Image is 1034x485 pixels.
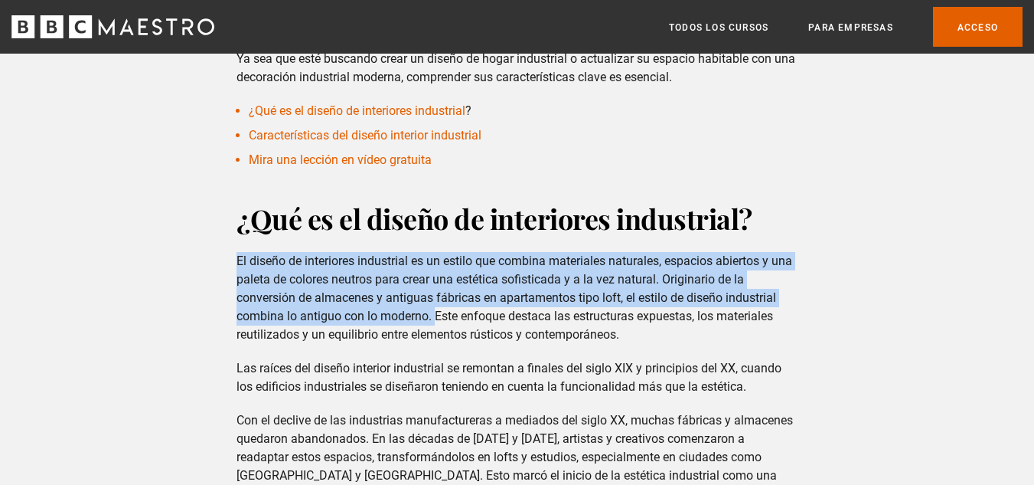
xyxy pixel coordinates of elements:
[808,22,893,33] font: Para empresas
[236,51,795,84] font: Ya sea que esté buscando crear un diseño de hogar industrial o actualizar su espacio habitable co...
[236,254,792,342] font: El diseño de interiores industrial es un estilo que combina materiales naturales, espacios abiert...
[669,20,768,35] a: Todos los cursos
[669,7,1023,46] nav: Primario
[236,361,781,394] font: Las raíces del diseño interior industrial se remontan a finales del siglo XIX y principios del XX...
[669,22,768,33] font: Todos los cursos
[249,152,432,167] a: Mira una lección en vídeo gratuita
[249,103,465,118] a: ¿Qué es el diseño de interiores industrial
[808,20,893,35] a: Para empresas
[11,15,214,38] svg: Maestro de la BBC
[236,200,752,237] font: ¿Qué es el diseño de interiores industrial?
[957,22,998,33] font: Acceso
[933,7,1023,46] a: Acceso
[249,128,481,143] a: Características del diseño interior industrial
[465,103,471,118] font: ?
